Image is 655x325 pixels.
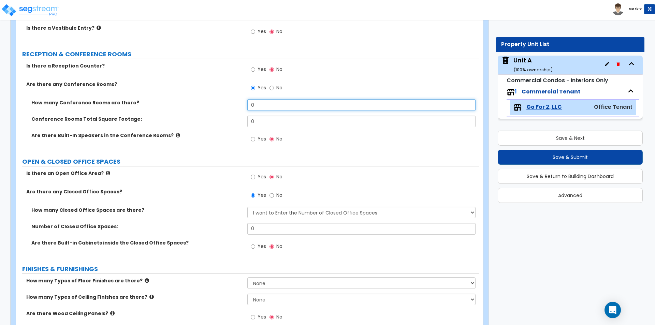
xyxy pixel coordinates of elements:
[515,88,517,95] span: 1
[26,277,242,284] label: How many Types of Floor Finishes are there?
[270,66,274,73] input: No
[507,76,608,84] small: Commercial Condos - Interiors Only
[22,265,479,274] label: FINISHES & FURNISHINGS
[270,135,274,143] input: No
[22,50,479,59] label: RECEPTION & CONFERENCE ROOMS
[26,188,242,195] label: Are there any Closed Office Spaces?
[498,131,643,146] button: Save & Next
[22,157,479,166] label: OPEN & CLOSED OFFICE SPACES
[507,88,515,96] img: tenants.png
[258,135,266,142] span: Yes
[513,67,553,73] small: ( 100 % ownership)
[628,6,639,12] b: Mark
[258,243,266,250] span: Yes
[276,135,282,142] span: No
[251,313,255,321] input: Yes
[110,311,115,316] i: click for more info!
[26,294,242,300] label: How many Types of Ceiling Finishes are there?
[251,243,255,250] input: Yes
[251,66,255,73] input: Yes
[594,103,632,111] span: Office Tenant
[26,310,242,317] label: Are there Wood Ceiling Panels?
[26,170,242,177] label: Is there an Open Office Area?
[1,3,59,17] img: logo_pro_r.png
[31,99,242,106] label: How many Conference Rooms are there?
[605,302,621,318] div: Open Intercom Messenger
[97,25,101,30] i: click for more info!
[31,207,242,213] label: How many Closed Office Spaces are there?
[276,313,282,320] span: No
[26,81,242,88] label: Are there any Conference Rooms?
[276,192,282,198] span: No
[501,56,553,73] span: Unit A
[26,62,242,69] label: Is there a Reception Counter?
[251,192,255,199] input: Yes
[149,294,154,299] i: click for more info!
[276,66,282,73] span: No
[258,192,266,198] span: Yes
[501,41,639,48] div: Property Unit List
[176,133,180,138] i: click for more info!
[522,88,581,95] span: Commercial Tenant
[270,84,274,92] input: No
[106,171,110,176] i: click for more info!
[258,66,266,73] span: Yes
[31,239,242,246] label: Are there Built-in Cabinets inside the Closed Office Spaces?
[501,56,510,65] img: building.svg
[270,243,274,250] input: No
[276,84,282,91] span: No
[258,313,266,320] span: Yes
[270,173,274,181] input: No
[251,173,255,181] input: Yes
[251,28,255,35] input: Yes
[258,28,266,35] span: Yes
[270,313,274,321] input: No
[612,3,624,15] img: avatar.png
[276,28,282,35] span: No
[270,28,274,35] input: No
[526,103,562,111] span: Go For 2, LLC
[31,116,242,122] label: Conference Rooms Total Square Footage:
[26,25,242,31] label: Is there a Vestibule Entry?
[251,135,255,143] input: Yes
[31,132,242,139] label: Are there Built-In Speakers in the Conference Rooms?
[31,223,242,230] label: Number of Closed Office Spaces:
[258,173,266,180] span: Yes
[276,173,282,180] span: No
[145,278,149,283] i: click for more info!
[513,103,522,112] img: tenants.png
[513,56,553,73] div: Unit A
[498,169,643,184] button: Save & Return to Building Dashboard
[276,243,282,250] span: No
[498,188,643,203] button: Advanced
[258,84,266,91] span: Yes
[251,84,255,92] input: Yes
[270,192,274,199] input: No
[498,150,643,165] button: Save & Submit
